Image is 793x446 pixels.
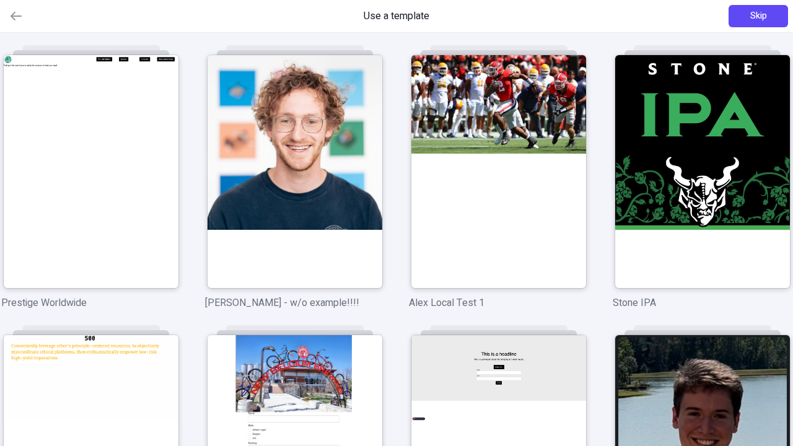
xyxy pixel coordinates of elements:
p: [PERSON_NAME] - w/o example!!!! [205,295,384,310]
p: Alex Local Test 1 [409,295,588,310]
p: Stone IPA [613,295,792,310]
span: Skip [750,9,767,23]
span: Use a template [364,9,429,24]
p: Prestige Worldwide [1,295,180,310]
button: Skip [729,5,788,27]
